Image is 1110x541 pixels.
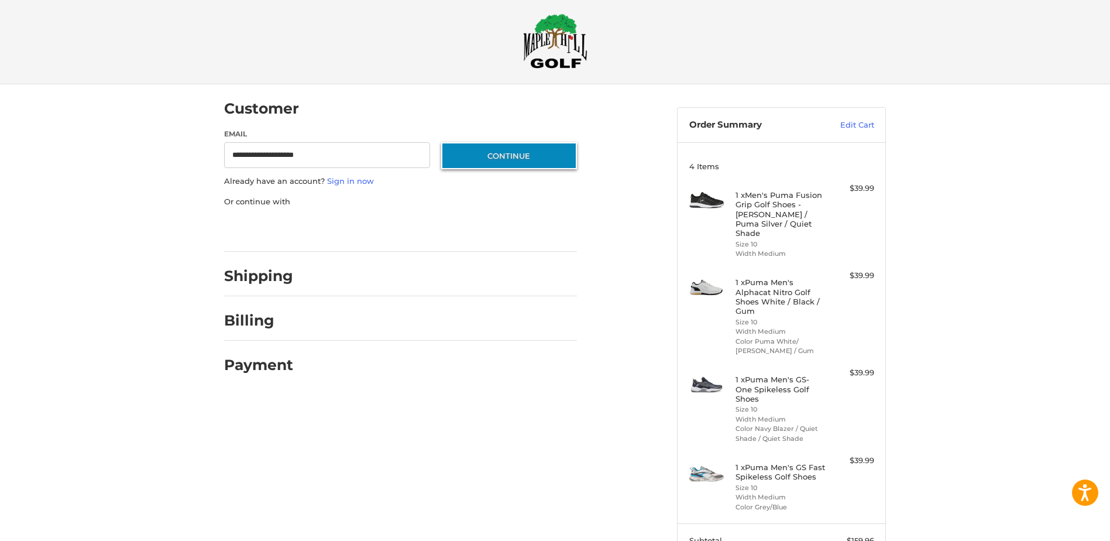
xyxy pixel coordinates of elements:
[221,219,308,240] iframe: PayPal-paypal
[319,219,407,240] iframe: PayPal-paylater
[736,424,825,443] li: Color Navy Blazer / Quiet Shade / Quiet Shade
[689,162,874,171] h3: 4 Items
[828,367,874,379] div: $39.99
[828,270,874,282] div: $39.99
[736,492,825,502] li: Width Medium
[736,375,825,403] h4: 1 x Puma Men's GS-One Spikeless Golf Shoes
[736,278,825,316] h4: 1 x Puma Men's Alphacat Nitro Golf Shoes White / Black / Gum
[736,405,825,415] li: Size 10
[828,183,874,194] div: $39.99
[736,502,825,512] li: Color Grey/Blue
[736,239,825,249] li: Size 10
[736,190,825,238] h4: 1 x Men's Puma Fusion Grip Golf Shoes - [PERSON_NAME] / Puma Silver / Quiet Shade
[224,196,577,208] p: Or continue with
[224,176,577,187] p: Already have an account?
[419,219,507,240] iframe: PayPal-venmo
[736,415,825,424] li: Width Medium
[327,176,374,186] a: Sign in now
[523,13,587,69] img: Maple Hill Golf
[736,327,825,337] li: Width Medium
[224,129,430,139] label: Email
[736,249,825,259] li: Width Medium
[736,337,825,356] li: Color Puma White/ [PERSON_NAME] / Gum
[689,119,815,131] h3: Order Summary
[736,483,825,493] li: Size 10
[736,317,825,327] li: Size 10
[224,311,293,330] h2: Billing
[815,119,874,131] a: Edit Cart
[828,455,874,467] div: $39.99
[224,100,299,118] h2: Customer
[441,142,577,169] button: Continue
[736,463,825,482] h4: 1 x Puma Men's GS Fast Spikeless Golf Shoes
[224,356,293,374] h2: Payment
[224,267,293,285] h2: Shipping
